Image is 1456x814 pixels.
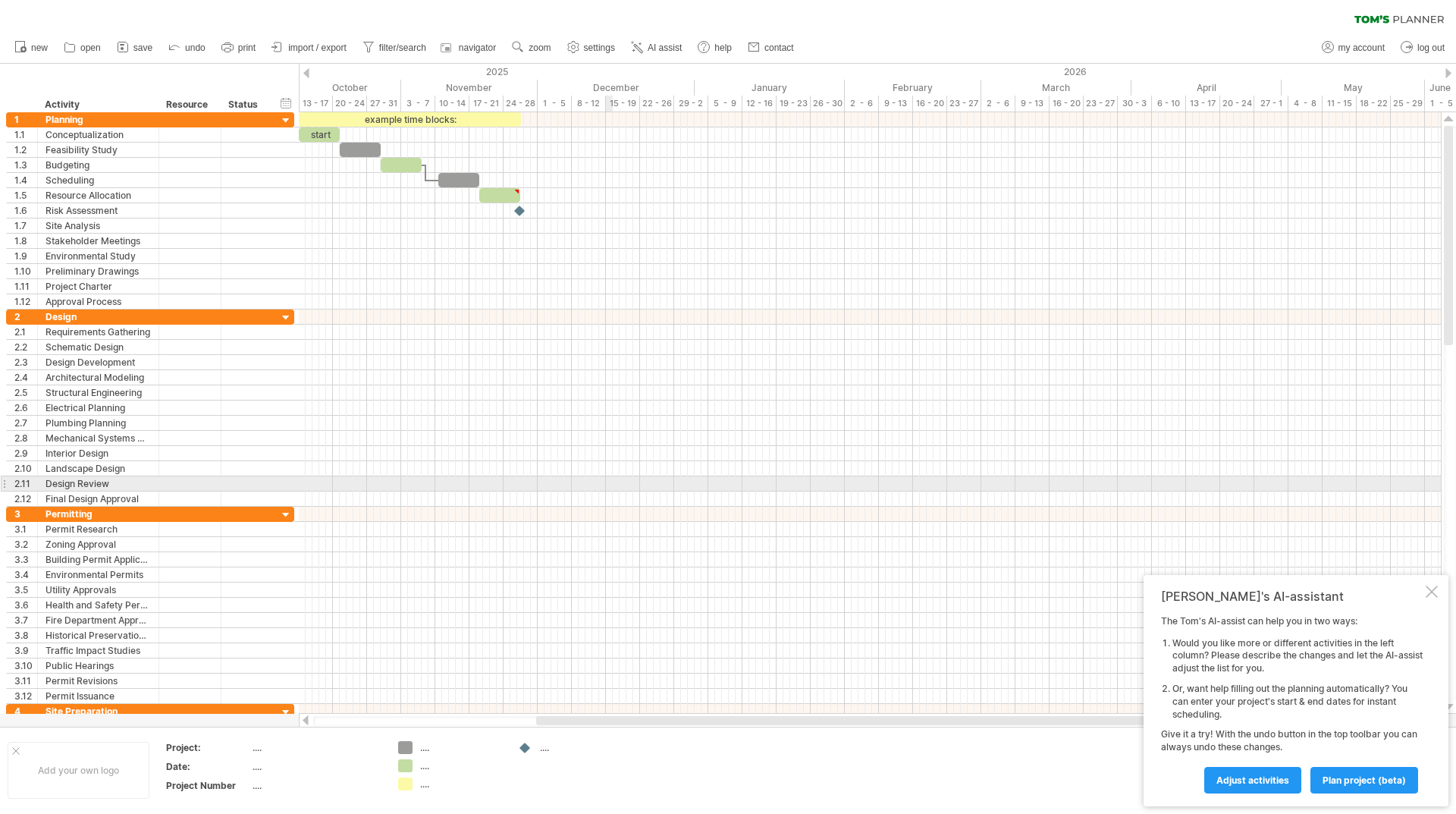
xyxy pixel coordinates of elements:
a: help [694,38,736,58]
div: 27 - 1 [1254,96,1288,112]
div: Design Review [45,476,151,491]
div: Plumbing Planning [45,416,151,430]
div: 13 - 17 [299,96,333,112]
div: Schematic Design [45,340,151,354]
div: 2.11 [14,476,37,491]
span: zoom [529,42,551,53]
div: Date: [166,760,249,773]
div: Project: [166,741,249,754]
span: navigator [459,42,496,53]
div: Permitting [45,507,151,521]
div: 1.1 [14,127,37,142]
a: log out [1397,38,1449,58]
div: Status [228,97,262,112]
div: 3.12 [14,689,37,703]
div: Activity [45,97,150,112]
div: 3.4 [14,567,37,582]
span: new [31,42,48,53]
span: my account [1338,42,1385,53]
div: 1.7 [14,218,37,233]
div: 23 - 27 [1084,96,1118,112]
div: 1.3 [14,158,37,172]
div: 1.5 [14,188,37,203]
div: Conceptualization [45,127,151,142]
div: [PERSON_NAME]'s AI-assistant [1161,589,1423,604]
a: zoom [508,38,555,58]
div: Preliminary Drawings [45,264,151,278]
div: .... [420,759,503,772]
div: 3.3 [14,552,37,567]
div: 2 - 6 [845,96,879,112]
div: 3 - 7 [401,96,435,112]
a: print [218,38,260,58]
div: April 2026 [1131,80,1282,96]
span: plan project (beta) [1323,775,1406,786]
div: Permit Research [45,522,151,536]
div: January 2026 [695,80,845,96]
div: Planning [45,112,151,127]
span: filter/search [379,42,426,53]
div: 1.2 [14,143,37,157]
div: Design Development [45,355,151,369]
div: Approval Process [45,294,151,309]
div: November 2025 [401,80,538,96]
div: Permit Issuance [45,689,151,703]
div: 3.2 [14,537,37,552]
div: Budgeting [45,158,151,172]
span: log out [1417,42,1445,53]
div: 2.10 [14,461,37,476]
a: settings [563,38,620,58]
div: .... [420,741,503,754]
div: 20 - 24 [1220,96,1254,112]
a: Adjust activities [1204,767,1301,794]
div: Landscape Design [45,461,151,476]
div: 1.10 [14,264,37,278]
div: Resource Allocation [45,188,151,203]
a: filter/search [359,38,431,58]
div: Permit Revisions [45,674,151,688]
div: start [299,127,340,142]
div: .... [253,760,380,773]
div: 3.5 [14,583,37,597]
div: 6 - 10 [1152,96,1186,112]
div: Traffic Impact Studies [45,643,151,658]
div: 16 - 20 [913,96,947,112]
a: save [113,38,157,58]
div: Interior Design [45,446,151,460]
div: 24 - 28 [504,96,538,112]
div: May 2026 [1282,80,1425,96]
div: 2.6 [14,401,37,415]
div: .... [420,778,503,790]
li: Would you like more or different activities in the left column? Please describe the changes and l... [1172,637,1423,675]
li: Or, want help filling out the planning automatically? You can enter your project's start & end da... [1172,683,1423,721]
div: December 2025 [538,80,695,96]
a: import / export [268,38,351,58]
span: undo [185,42,206,53]
span: print [238,42,256,53]
div: Structural Engineering [45,385,151,400]
div: 8 - 12 [572,96,606,112]
div: 15 - 19 [606,96,640,112]
div: Site Analysis [45,218,151,233]
div: 20 - 24 [333,96,367,112]
a: my account [1318,38,1389,58]
div: Environmental Study [45,249,151,263]
div: 3.7 [14,613,37,627]
div: 1.6 [14,203,37,218]
div: March 2026 [981,80,1131,96]
div: 2.12 [14,492,37,506]
div: October 2025 [244,80,401,96]
div: Project Charter [45,279,151,294]
div: The Tom's AI-assist can help you in two ways: Give it a try! With the undo button in the top tool... [1161,615,1423,793]
span: settings [584,42,615,53]
div: Feasibility Study [45,143,151,157]
div: 18 - 22 [1357,96,1391,112]
a: AI assist [627,38,686,58]
div: Utility Approvals [45,583,151,597]
span: Adjust activities [1216,775,1289,786]
div: 9 - 13 [1015,96,1050,112]
a: contact [744,38,799,58]
div: Mechanical Systems Design [45,431,151,445]
div: 3.6 [14,598,37,612]
div: 2.5 [14,385,37,400]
